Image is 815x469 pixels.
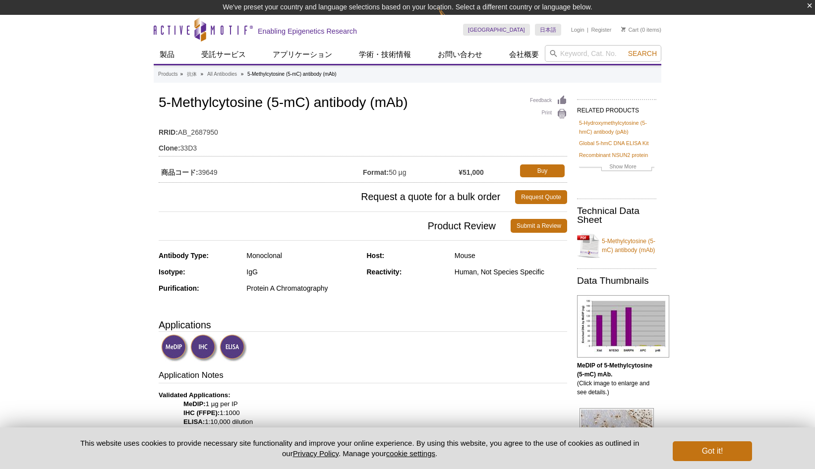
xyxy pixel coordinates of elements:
h2: Data Thumbnails [577,276,656,285]
a: Show More [579,162,654,173]
span: Search [628,50,657,57]
h3: Application Notes [159,369,567,383]
strong: IHC (FFPE): [183,409,220,417]
a: 5-Methylcytosine (5-mC) antibody (mAb) [577,231,656,261]
a: 受託サービス [195,45,252,64]
h2: RELATED PRODUCTS [577,99,656,117]
input: Keyword, Cat. No. [545,45,661,62]
p: 1 µg per IP 1:1000 1:10,000 dilution For , we also offer AbFlex® 5-methylcytosine Recombinant Ant... [159,391,567,444]
a: Submit a Review [511,219,567,233]
strong: Antibody Type: [159,252,209,260]
a: Privacy Policy [293,449,339,458]
a: 会社概要 [503,45,545,64]
a: Buy [520,164,565,177]
li: » [241,71,244,77]
li: 5-Methylcytosine (5-mC) antibody (mAb) [247,71,337,77]
td: 39649 [159,162,363,180]
a: Print [530,108,567,119]
a: Register [591,26,611,33]
img: Methyl-DNA Immunoprecipitation Validated [161,334,188,362]
div: Human, Not Species Specific [455,267,567,276]
h2: Technical Data Sheet [577,207,656,224]
img: Enzyme-linked Immunosorbent Assay Validated [220,334,247,362]
a: 製品 [154,45,180,64]
h1: 5-Methylcytosine (5-mC) antibody (mAb) [159,95,567,112]
b: MeDIP of 5-Methylcytosine (5-mC) mAb. [577,362,652,378]
a: [GEOGRAPHIC_DATA] [463,24,530,36]
img: Change Here [438,7,465,31]
button: Got it! [673,441,752,461]
a: Products [158,70,177,79]
td: 50 µg [363,162,459,180]
span: Request a quote for a bulk order [159,190,515,204]
a: Request Quote [515,190,567,204]
h3: Applications [159,317,567,332]
strong: Format: [363,168,389,177]
button: Search [625,49,660,58]
strong: RRID: [159,128,178,137]
a: お問い合わせ [432,45,488,64]
strong: Purification: [159,284,199,292]
div: Monoclonal [246,251,359,260]
img: 5-Methylcytosine (5-mC) antibody (mAb) tested by MeDIP analysis. [577,295,669,358]
strong: Isotype: [159,268,185,276]
td: AB_2687950 [159,122,567,138]
a: Cart [621,26,639,33]
strong: ELISA: [183,418,205,425]
strong: Clone: [159,144,180,153]
a: Login [571,26,584,33]
strong: 商品コード: [161,168,198,177]
a: Global 5-hmC DNA ELISA Kit [579,139,648,148]
a: Feedback [530,95,567,106]
h2: Enabling Epigenetics Research [258,27,357,36]
a: 5-Hydroxymethylcytosine (5-hmC) antibody (pAb) [579,118,654,136]
div: Protein A Chromatography [246,284,359,293]
p: (Click image to enlarge and see details.) [577,361,656,397]
span: Product Review [159,219,511,233]
a: Recombinant NSUN2 protein [579,151,648,159]
li: » [201,71,204,77]
strong: Reactivity: [367,268,402,276]
li: (0 items) [621,24,661,36]
a: アプリケーション [267,45,338,64]
strong: Host: [367,252,385,260]
div: Mouse [455,251,567,260]
a: 日本語 [535,24,561,36]
a: All Antibodies [207,70,237,79]
b: Validated Applications: [159,391,231,399]
a: 学術・技術情報 [353,45,417,64]
button: cookie settings [386,449,435,458]
strong: ¥51,000 [459,168,484,177]
li: | [587,24,588,36]
strong: MeDIP: [183,400,206,408]
a: 抗体 [187,70,197,79]
div: IgG [246,267,359,276]
img: Immunohistochemistry Validated [190,334,218,362]
li: » [180,71,183,77]
td: 33D3 [159,138,567,154]
img: Your Cart [621,27,626,32]
p: This website uses cookies to provide necessary site functionality and improve your online experie... [63,438,656,459]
